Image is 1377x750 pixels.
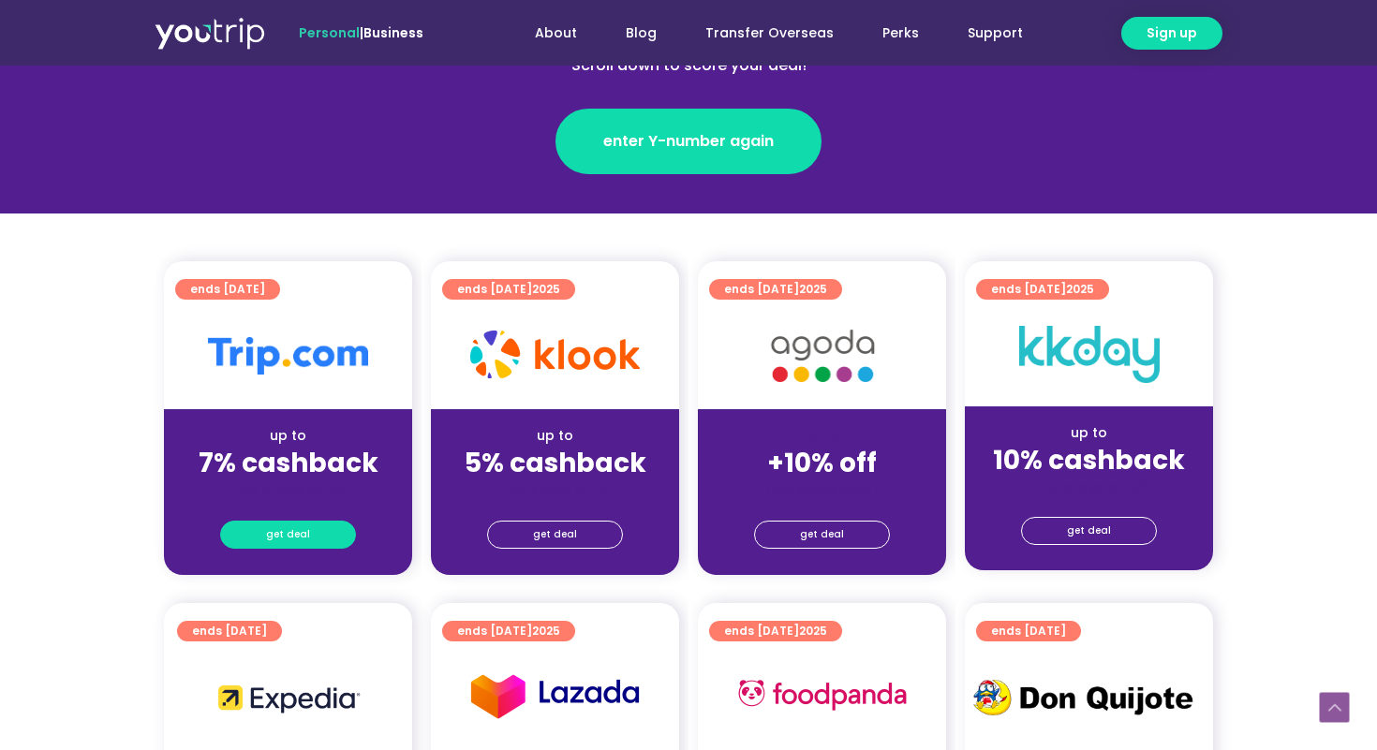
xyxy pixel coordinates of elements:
span: 2025 [532,281,560,297]
span: Personal [299,23,360,42]
nav: Menu [474,16,1047,51]
a: get deal [754,521,890,549]
a: get deal [487,521,623,549]
div: up to [179,426,397,446]
span: ends [DATE] [192,621,267,641]
span: get deal [266,522,310,548]
a: ends [DATE]2025 [442,621,575,641]
a: Transfer Overseas [681,16,858,51]
span: get deal [800,522,844,548]
a: ends [DATE]2025 [709,621,842,641]
span: ends [DATE] [457,621,560,641]
div: up to [446,426,664,446]
span: enter Y-number again [603,130,774,153]
span: ends [DATE] [457,279,560,300]
a: Sign up [1121,17,1222,50]
span: up to [805,426,839,445]
span: 2025 [799,281,827,297]
span: 2025 [532,623,560,639]
a: ends [DATE]2025 [976,279,1109,300]
span: ends [DATE] [991,621,1066,641]
span: ends [DATE] [991,279,1094,300]
div: (for stays only) [446,480,664,500]
div: up to [980,423,1198,443]
div: (for stays only) [713,480,931,500]
a: get deal [220,521,356,549]
a: ends [DATE]2025 [442,279,575,300]
span: 2025 [1066,281,1094,297]
a: enter Y-number again [555,109,822,174]
strong: +10% off [767,445,877,481]
a: ends [DATE]2025 [709,279,842,300]
a: get deal [1021,517,1157,545]
span: | [299,23,423,42]
div: (for stays only) [179,480,397,500]
a: Blog [601,16,681,51]
span: Sign up [1147,23,1197,43]
span: ends [DATE] [190,279,265,300]
a: About [511,16,601,51]
span: get deal [533,522,577,548]
a: ends [DATE] [976,621,1081,641]
span: 2025 [799,623,827,639]
strong: 10% cashback [993,442,1185,478]
span: ends [DATE] [724,279,827,300]
div: (for stays only) [980,478,1198,497]
a: Business [363,23,423,42]
strong: 7% cashback [199,445,378,481]
a: ends [DATE] [175,279,280,300]
a: Support [943,16,1047,51]
div: Scroll down to score your deal! [282,54,1095,77]
a: Perks [858,16,943,51]
strong: 5% cashback [465,445,646,481]
span: ends [DATE] [724,621,827,641]
span: get deal [1067,518,1111,544]
a: ends [DATE] [177,621,282,641]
